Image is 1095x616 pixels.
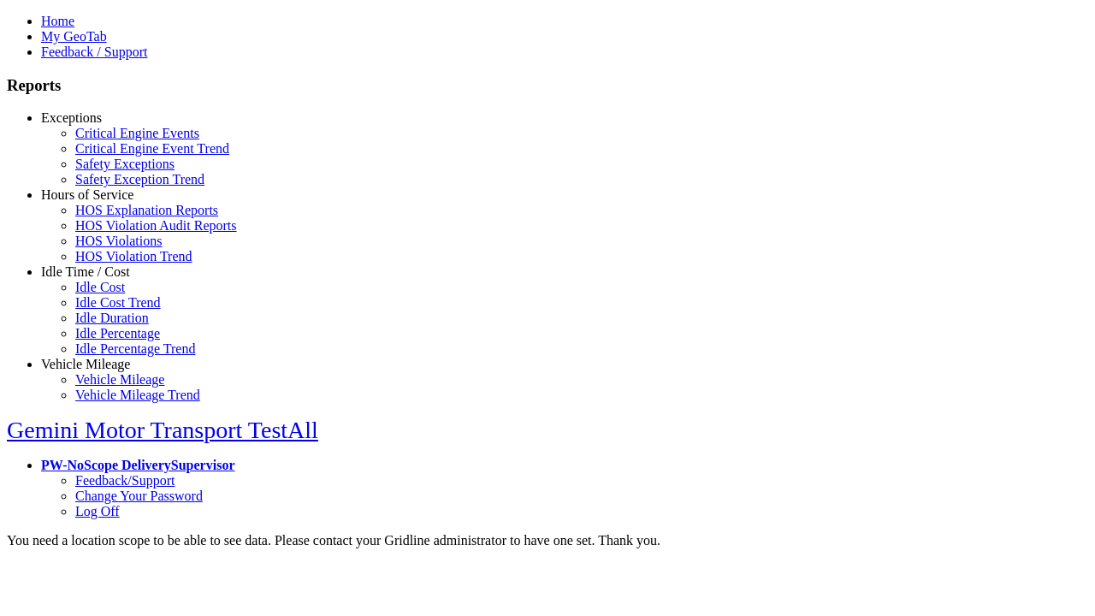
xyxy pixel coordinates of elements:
a: HOS Violations [75,234,162,248]
a: Critical Engine Event Trend [75,141,229,156]
div: You need a location scope to be able to see data. Please contact your Gridline administrator to h... [7,533,1088,548]
a: Vehicle Mileage Trend [75,388,200,402]
a: Idle Percentage [75,326,160,341]
a: My GeoTab [41,29,107,44]
a: HOS Violation Audit Reports [75,218,237,233]
a: Gemini Motor Transport TestAll [7,417,318,443]
a: Vehicle Mileage [75,372,164,387]
a: HOS Violation Trend [75,249,192,264]
a: Log Off [75,504,120,518]
a: Safety Exception Trend [75,172,204,187]
a: Idle Time / Cost [41,264,130,279]
a: Critical Engine Events [75,126,199,140]
a: PW-NoScope DeliverySupervisor [41,458,234,472]
h3: Reports [7,76,1088,95]
a: Hours of Service [41,187,133,202]
a: Idle Percentage Trend [75,341,195,356]
a: Feedback / Support [41,44,147,59]
a: Home [41,14,74,28]
a: Idle Cost [75,280,125,294]
a: Exceptions [41,110,102,125]
a: Safety Exceptions [75,157,175,171]
a: Idle Duration [75,311,149,325]
a: Vehicle Mileage [41,357,130,371]
a: Change Your Password [75,489,203,503]
a: HOS Explanation Reports [75,203,218,217]
a: Idle Cost Trend [75,295,161,310]
a: Feedback/Support [75,473,175,488]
